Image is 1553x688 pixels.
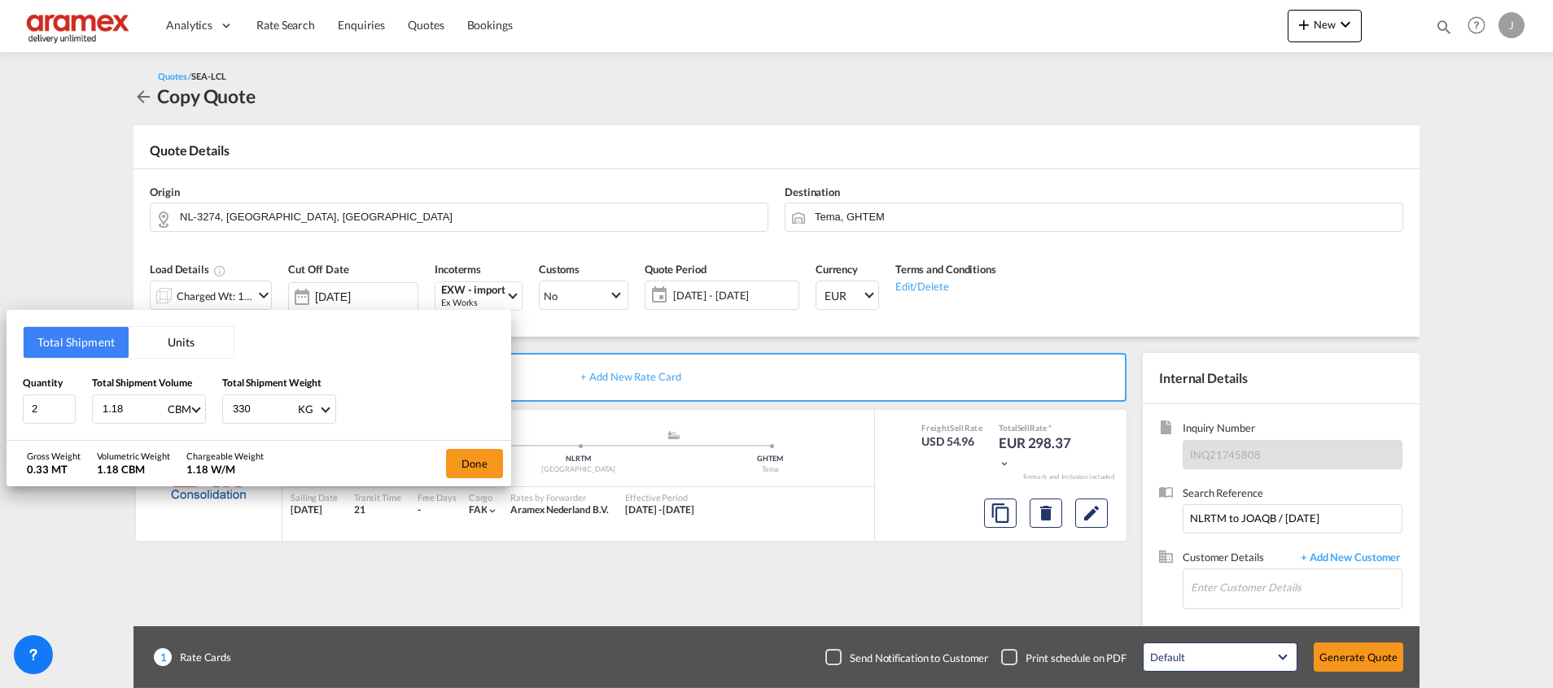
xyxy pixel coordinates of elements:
[23,394,76,424] input: Qty
[186,450,264,462] div: Chargeable Weight
[446,449,503,478] button: Done
[222,377,322,389] span: Total Shipment Weight
[101,395,166,423] input: Enter volume
[97,450,170,462] div: Volumetric Weight
[27,462,81,477] div: 0.33 MT
[27,450,81,462] div: Gross Weight
[298,403,313,416] div: KG
[231,395,296,423] input: Enter weight
[168,403,191,416] div: CBM
[97,462,170,477] div: 1.18 CBM
[24,327,129,358] button: Total Shipment
[92,377,192,389] span: Total Shipment Volume
[23,377,63,389] span: Quantity
[129,327,234,358] button: Units
[186,462,264,477] div: 1.18 W/M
